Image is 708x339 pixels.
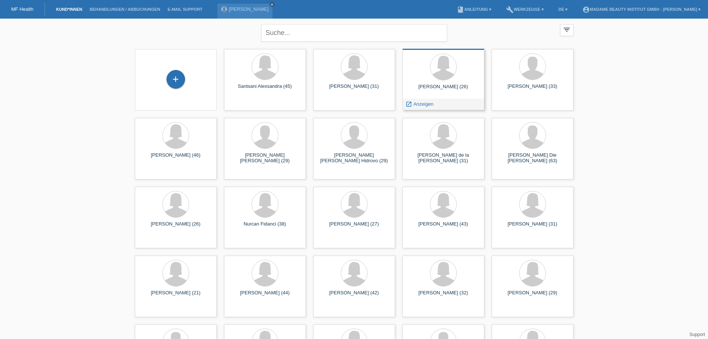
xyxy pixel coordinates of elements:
div: [PERSON_NAME] de la [PERSON_NAME] (31) [408,152,478,164]
div: [PERSON_NAME] [PERSON_NAME] Hidrovo (29) [319,152,389,164]
a: Behandlungen / Abbuchungen [86,7,164,12]
div: [PERSON_NAME] (27) [319,221,389,233]
div: [PERSON_NAME] (31) [319,83,389,95]
a: Kund*innen [52,7,86,12]
div: [PERSON_NAME] (26) [141,221,211,233]
i: book [457,6,464,13]
div: [PERSON_NAME] (33) [498,83,568,95]
span: Anzeigen [413,101,433,107]
a: E-Mail Support [164,7,206,12]
div: [PERSON_NAME] (21) [141,290,211,302]
a: MF Health [11,6,33,12]
a: DE ▾ [555,7,571,12]
a: close [269,2,275,7]
a: Support [689,332,705,337]
a: launch Anzeigen [405,101,434,107]
a: account_circleMadame Beauty Institut GmbH - [PERSON_NAME] ▾ [579,7,704,12]
a: [PERSON_NAME] [229,6,269,12]
a: bookAnleitung ▾ [453,7,495,12]
div: [PERSON_NAME] [PERSON_NAME] (29) [230,152,300,164]
a: buildWerkzeuge ▾ [502,7,547,12]
div: [PERSON_NAME] (46) [141,152,211,164]
div: Santsani Alexsandra (45) [230,83,300,95]
div: [PERSON_NAME] (29) [498,290,568,302]
div: [PERSON_NAME] (42) [319,290,389,302]
i: filter_list [563,26,571,34]
div: [PERSON_NAME] (26) [408,84,478,96]
div: Kund*in hinzufügen [167,73,185,86]
div: [PERSON_NAME] Die [PERSON_NAME] (63) [498,152,568,164]
i: account_circle [582,6,590,13]
i: build [506,6,514,13]
div: [PERSON_NAME] (32) [408,290,478,302]
div: [PERSON_NAME] (43) [408,221,478,233]
div: Nurcan Fidanci (38) [230,221,300,233]
div: [PERSON_NAME] (31) [498,221,568,233]
i: close [270,3,274,6]
input: Suche... [261,24,447,42]
i: launch [405,101,412,108]
div: [PERSON_NAME] (44) [230,290,300,302]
